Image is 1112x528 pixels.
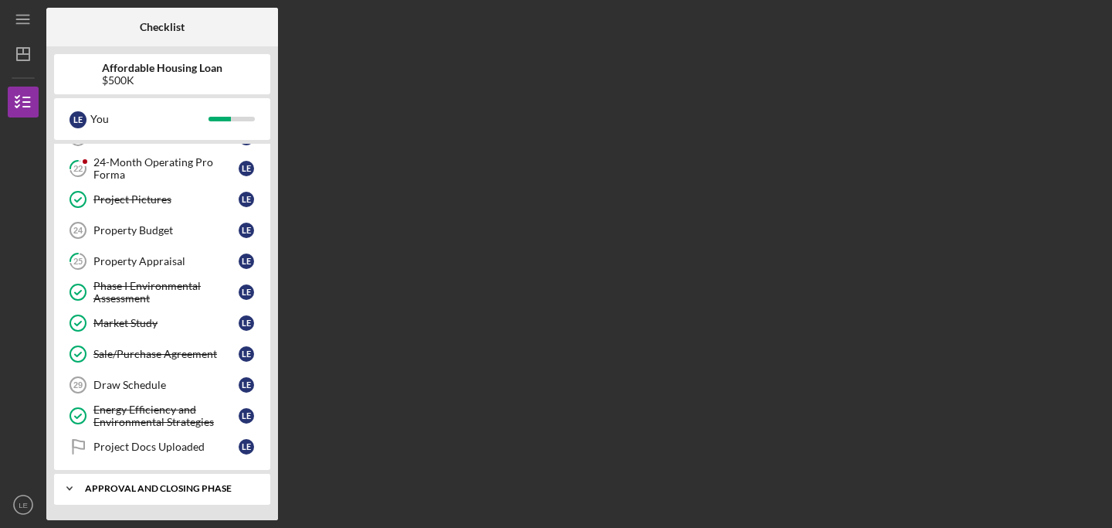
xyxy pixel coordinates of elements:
a: 24Property BudgetLE [62,215,263,246]
tspan: 29 [73,380,83,390]
div: L E [239,161,254,176]
a: Sale/Purchase AgreementLE [62,339,263,370]
tspan: 22 [73,164,83,174]
div: Project Pictures [93,193,239,206]
div: Draw Schedule [93,379,239,391]
div: Approval and Closing Phase [85,484,251,493]
b: Affordable Housing Loan [102,62,222,74]
div: Phase I Environmental Assessment [93,280,239,305]
div: Project Docs Uploaded [93,441,239,453]
div: $500K [102,74,222,87]
div: L E [239,254,254,269]
b: Checklist [140,21,185,33]
div: L E [239,408,254,424]
tspan: 24 [73,226,83,235]
a: 25Property AppraisalLE [62,246,263,277]
div: Property Budget [93,224,239,237]
a: Phase I Environmental AssessmentLE [62,277,263,308]
div: L E [239,284,254,300]
a: 29Draw ScheduleLE [62,370,263,400]
tspan: 25 [73,257,83,267]
div: L E [239,377,254,393]
div: L E [239,439,254,455]
div: L E [239,315,254,331]
div: Sale/Purchase Agreement [93,348,239,360]
a: Project PicturesLE [62,184,263,215]
div: L E [239,346,254,362]
div: Market Study [93,317,239,329]
text: LE [19,501,28,509]
a: Market StudyLE [62,308,263,339]
a: Energy Efficiency and Environmental StrategiesLE [62,400,263,431]
div: L E [239,192,254,207]
div: L E [239,223,254,238]
div: 24-Month Operating Pro Forma [93,156,239,181]
a: Project Docs UploadedLE [62,431,263,462]
div: L E [69,111,86,128]
a: 2224-Month Operating Pro FormaLE [62,153,263,184]
button: LE [8,489,39,520]
div: Property Appraisal [93,255,239,267]
div: You [90,106,208,132]
div: Energy Efficiency and Environmental Strategies [93,404,239,428]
